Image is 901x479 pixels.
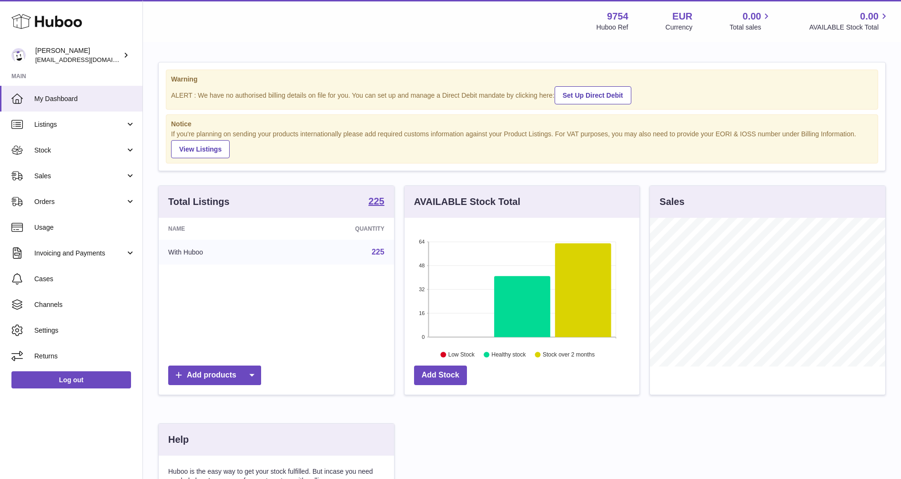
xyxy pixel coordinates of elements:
[168,195,230,208] h3: Total Listings
[34,326,135,335] span: Settings
[34,300,135,309] span: Channels
[171,130,873,158] div: If you're planning on sending your products internationally please add required customs informati...
[11,48,26,62] img: info@fieldsluxury.london
[659,195,684,208] h3: Sales
[729,10,772,32] a: 0.00 Total sales
[860,10,879,23] span: 0.00
[419,239,425,245] text: 64
[171,120,873,129] strong: Notice
[672,10,692,23] strong: EUR
[168,366,261,385] a: Add products
[171,140,230,158] a: View Listings
[34,146,125,155] span: Stock
[414,366,467,385] a: Add Stock
[809,23,890,32] span: AVAILABLE Stock Total
[543,352,595,358] text: Stock over 2 months
[159,218,283,240] th: Name
[419,263,425,268] text: 48
[34,352,135,361] span: Returns
[448,352,475,358] text: Low Stock
[283,218,394,240] th: Quantity
[555,86,631,104] a: Set Up Direct Debit
[34,197,125,206] span: Orders
[34,223,135,232] span: Usage
[419,310,425,316] text: 16
[34,172,125,181] span: Sales
[34,94,135,103] span: My Dashboard
[34,275,135,284] span: Cases
[607,10,628,23] strong: 9754
[368,196,384,206] strong: 225
[11,371,131,388] a: Log out
[368,196,384,208] a: 225
[372,248,385,256] a: 225
[168,433,189,446] h3: Help
[422,334,425,340] text: 0
[414,195,520,208] h3: AVAILABLE Stock Total
[729,23,772,32] span: Total sales
[171,75,873,84] strong: Warning
[34,249,125,258] span: Invoicing and Payments
[171,85,873,104] div: ALERT : We have no authorised billing details on file for you. You can set up and manage a Direct...
[34,120,125,129] span: Listings
[159,240,283,265] td: With Huboo
[35,46,121,64] div: [PERSON_NAME]
[491,352,526,358] text: Healthy stock
[597,23,628,32] div: Huboo Ref
[419,286,425,292] text: 32
[743,10,761,23] span: 0.00
[666,23,693,32] div: Currency
[35,56,140,63] span: [EMAIL_ADDRESS][DOMAIN_NAME]
[809,10,890,32] a: 0.00 AVAILABLE Stock Total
